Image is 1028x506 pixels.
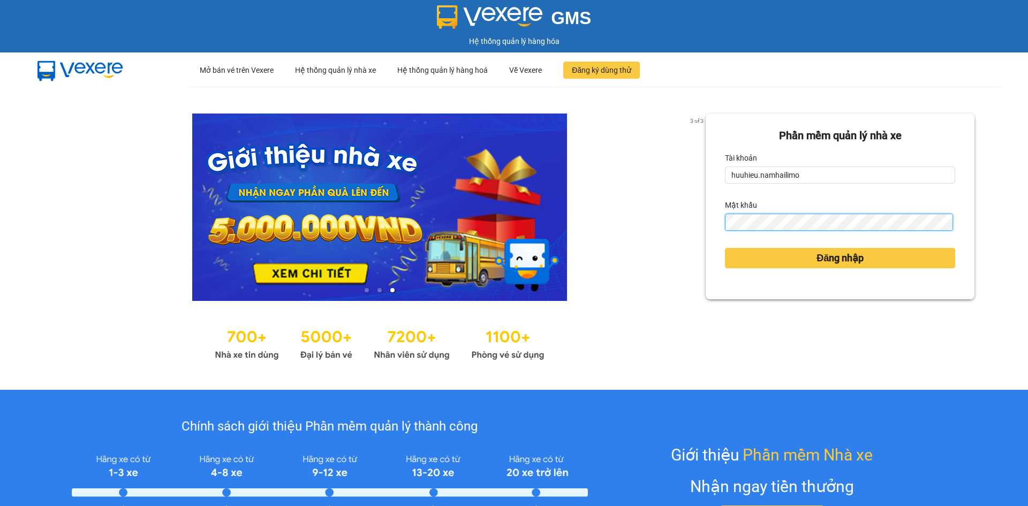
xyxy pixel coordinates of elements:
[817,251,864,266] span: Đăng nhập
[551,8,591,28] span: GMS
[509,53,542,87] div: Về Vexere
[725,248,955,268] button: Đăng nhập
[725,149,757,167] label: Tài khoản
[54,114,69,301] button: previous slide / item
[3,35,1025,47] div: Hệ thống quản lý hàng hóa
[572,64,631,76] span: Đăng ký dùng thử
[725,214,953,231] input: Mật khẩu
[390,288,395,292] li: slide item 3
[725,197,757,214] label: Mật khẩu
[365,288,369,292] li: slide item 1
[295,53,376,87] div: Hệ thống quản lý nhà xe
[397,53,488,87] div: Hệ thống quản lý hàng hoá
[743,442,873,467] span: Phần mềm Nhà xe
[687,114,706,127] p: 3 of 3
[725,127,955,144] div: Phần mềm quản lý nhà xe
[437,5,543,29] img: logo 2
[72,417,587,437] div: Chính sách giới thiệu Phần mềm quản lý thành công
[377,288,382,292] li: slide item 2
[690,474,854,499] div: Nhận ngay tiền thưởng
[437,16,592,25] a: GMS
[671,442,873,467] div: Giới thiệu
[563,62,640,79] button: Đăng ký dùng thử
[200,53,274,87] div: Mở bán vé trên Vexere
[691,114,706,301] button: next slide / item
[27,52,134,88] img: mbUUG5Q.png
[215,322,545,363] img: Statistics.png
[725,167,955,184] input: Tài khoản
